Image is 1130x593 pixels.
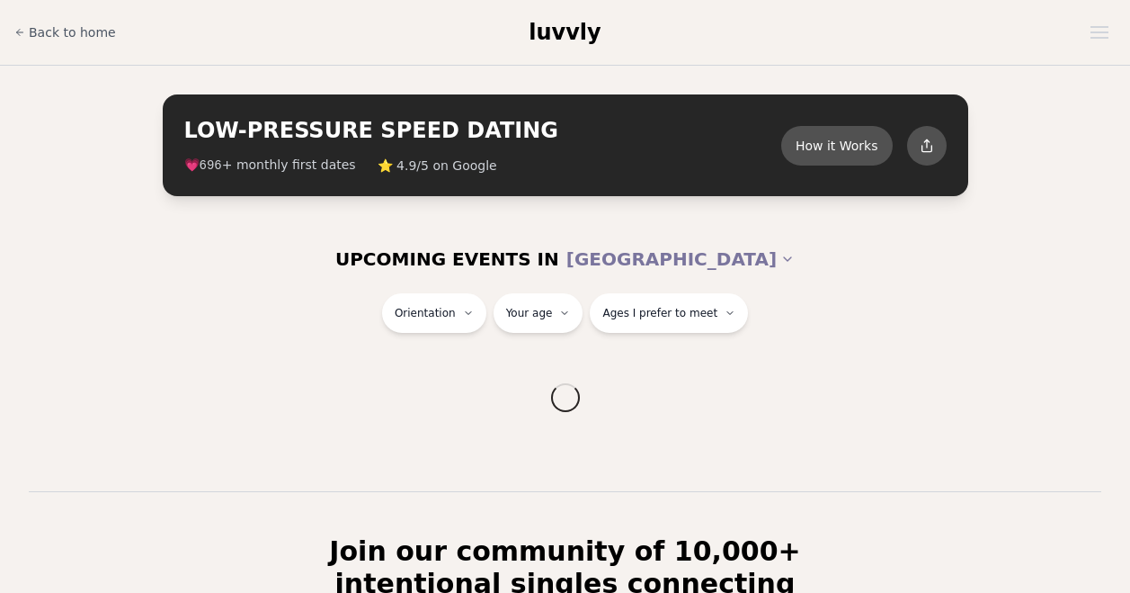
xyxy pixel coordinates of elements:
a: luvvly [529,18,601,47]
span: Ages I prefer to meet [602,306,717,320]
span: 696 [200,158,222,173]
span: Your age [506,306,553,320]
span: 💗 + monthly first dates [184,156,356,175]
h2: LOW-PRESSURE SPEED DATING [184,116,781,145]
span: luvvly [529,20,601,45]
button: Ages I prefer to meet [590,293,748,333]
button: Your age [494,293,583,333]
span: Orientation [395,306,456,320]
a: Back to home [14,14,116,50]
span: Back to home [29,23,116,41]
button: [GEOGRAPHIC_DATA] [566,239,795,279]
span: UPCOMING EVENTS IN [335,247,559,272]
button: Orientation [382,293,486,333]
span: ⭐ 4.9/5 on Google [378,157,497,175]
button: How it Works [781,126,893,166]
button: Open menu [1083,19,1116,46]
